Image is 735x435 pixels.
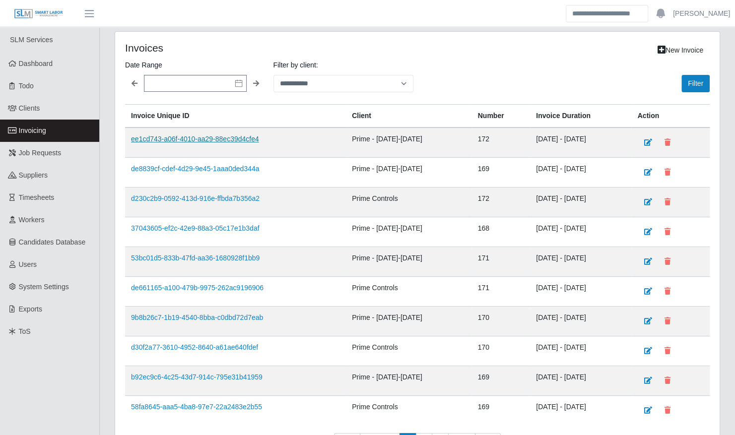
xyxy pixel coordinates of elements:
td: [DATE] - [DATE] [530,247,631,277]
label: Date Range [125,59,266,71]
a: 37043605-ef2c-42e9-88a3-05c17e1b3daf [131,224,259,232]
td: 169 [472,158,531,187]
a: [PERSON_NAME] [673,8,730,19]
span: Todo [19,82,34,90]
span: Users [19,260,37,268]
td: Prime - [DATE]-[DATE] [346,247,472,277]
td: 170 [472,307,531,336]
th: Number [472,105,531,128]
td: [DATE] - [DATE] [530,307,631,336]
span: System Settings [19,283,69,291]
td: 172 [472,187,531,217]
button: Filter [681,75,710,92]
input: Search [566,5,648,22]
a: b92ec9c6-4c25-43d7-914c-795e31b41959 [131,373,263,381]
span: SLM Services [10,36,53,44]
td: 168 [472,217,531,247]
td: Prime - [DATE]-[DATE] [346,307,472,336]
a: d30f2a77-3610-4952-8640-a61ae640fdef [131,343,258,351]
td: [DATE] - [DATE] [530,366,631,396]
td: [DATE] - [DATE] [530,277,631,307]
td: Prime - [DATE]-[DATE] [346,158,472,187]
a: d230c2b9-0592-413d-916e-ffbda7b356a2 [131,194,260,202]
span: Workers [19,216,45,224]
label: Filter by client: [273,59,414,71]
a: de661165-a100-479b-9975-262ac9196906 [131,284,264,292]
th: Invoice Duration [530,105,631,128]
a: New Invoice [651,42,710,59]
td: Prime Controls [346,277,472,307]
td: [DATE] - [DATE] [530,127,631,158]
span: Clients [19,104,40,112]
a: 9b8b26c7-1b19-4540-8bba-c0dbd72d7eab [131,313,263,321]
span: Exports [19,305,42,313]
td: Prime - [DATE]-[DATE] [346,366,472,396]
td: 169 [472,396,531,426]
td: 171 [472,277,531,307]
img: SLM Logo [14,8,64,19]
td: [DATE] - [DATE] [530,217,631,247]
td: 171 [472,247,531,277]
th: Client [346,105,472,128]
a: 53bc01d5-833b-47fd-aa36-1680928f1bb9 [131,254,260,262]
td: [DATE] - [DATE] [530,396,631,426]
td: Prime - [DATE]-[DATE] [346,217,472,247]
h4: Invoices [125,42,360,54]
td: 172 [472,127,531,158]
td: Prime Controls [346,336,472,366]
td: Prime - [DATE]-[DATE] [346,127,472,158]
td: [DATE] - [DATE] [530,158,631,187]
span: Timesheets [19,193,55,201]
span: Job Requests [19,149,62,157]
th: Invoice Unique ID [125,105,346,128]
span: Invoicing [19,126,46,134]
a: de8839cf-cdef-4d29-9e45-1aaa0ded344a [131,165,259,173]
td: 169 [472,366,531,396]
th: Action [631,105,710,128]
td: Prime Controls [346,187,472,217]
td: Prime Controls [346,396,472,426]
a: 58fa8645-aaa5-4ba8-97e7-22a2483e2b55 [131,403,262,411]
a: ee1cd743-a06f-4010-aa29-88ec39d4cfe4 [131,135,259,143]
span: ToS [19,327,31,335]
span: Dashboard [19,60,53,67]
span: Candidates Database [19,238,86,246]
td: [DATE] - [DATE] [530,187,631,217]
td: [DATE] - [DATE] [530,336,631,366]
span: Suppliers [19,171,48,179]
td: 170 [472,336,531,366]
